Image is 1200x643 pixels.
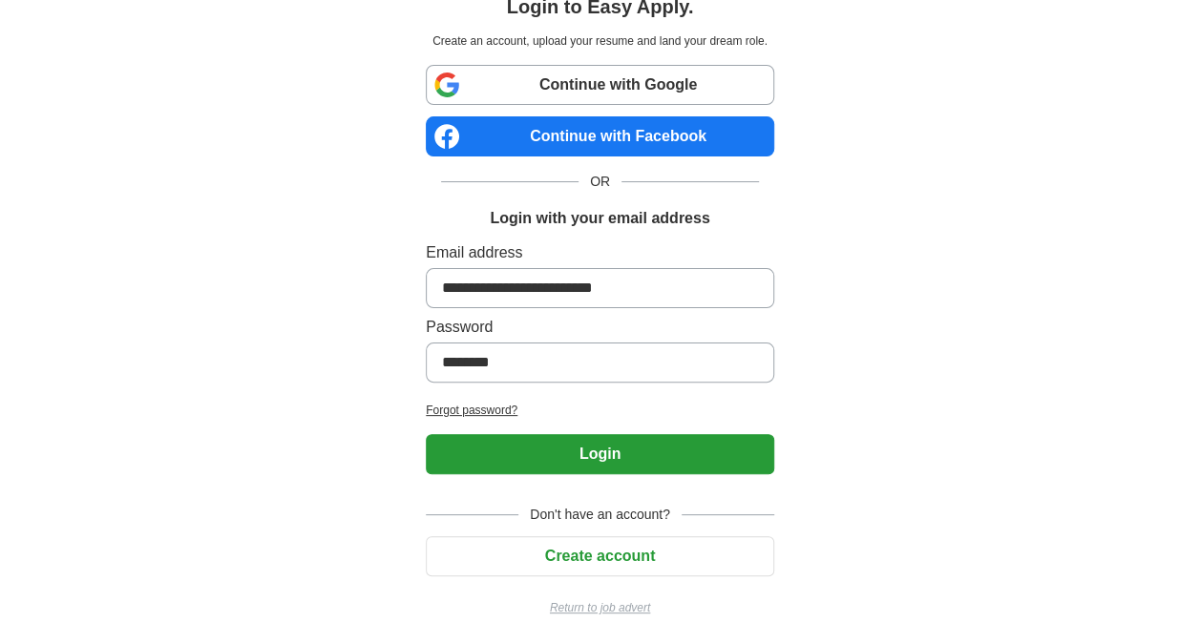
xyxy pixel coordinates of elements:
[490,207,709,230] h1: Login with your email address
[426,116,774,156] a: Continue with Facebook
[426,548,774,564] a: Create account
[426,402,774,419] a: Forgot password?
[426,536,774,576] button: Create account
[426,65,774,105] a: Continue with Google
[426,434,774,474] button: Login
[426,241,774,264] label: Email address
[426,599,774,616] a: Return to job advert
[579,172,621,192] span: OR
[430,32,770,50] p: Create an account, upload your resume and land your dream role.
[518,505,682,525] span: Don't have an account?
[426,316,774,339] label: Password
